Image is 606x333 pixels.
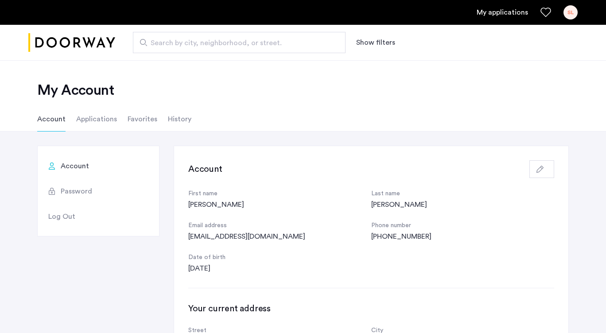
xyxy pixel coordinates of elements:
[188,199,371,210] div: [PERSON_NAME]
[133,32,346,53] input: Apartment Search
[151,38,321,48] span: Search by city, neighborhood, or street.
[356,37,395,48] button: Show or hide filters
[168,107,191,132] li: History
[371,231,554,242] div: [PHONE_NUMBER]
[371,189,554,199] div: Last name
[540,7,551,18] a: Favorites
[188,231,371,242] div: [EMAIL_ADDRESS][DOMAIN_NAME]
[37,81,569,99] h2: My Account
[48,211,75,222] span: Log Out
[61,186,92,197] span: Password
[128,107,157,132] li: Favorites
[188,163,222,175] h3: Account
[563,5,578,19] div: SL
[188,252,371,263] div: Date of birth
[569,298,597,324] iframe: chat widget
[188,302,554,315] h3: Your current address
[28,26,115,59] img: logo
[371,221,554,231] div: Phone number
[188,263,371,274] div: [DATE]
[37,107,66,132] li: Account
[76,107,117,132] li: Applications
[28,26,115,59] a: Cazamio logo
[477,7,528,18] a: My application
[371,199,554,210] div: [PERSON_NAME]
[529,160,554,178] button: button
[61,161,89,171] span: Account
[188,189,371,199] div: First name
[188,221,371,231] div: Email address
